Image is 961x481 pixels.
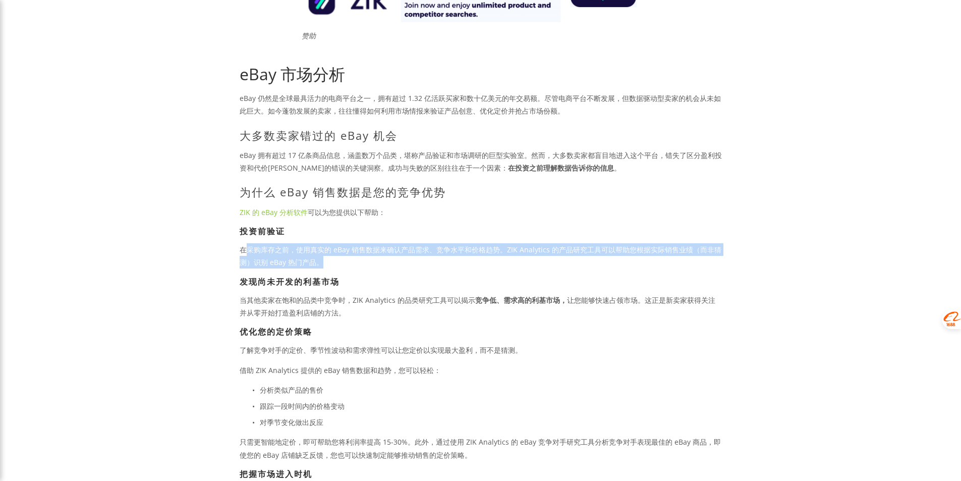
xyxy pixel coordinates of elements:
[240,295,475,305] font: 当其他卖家在饱和的品类中竞争时，ZIK Analytics 的品类研究工具可以揭示
[350,207,385,217] font: 以下帮助：
[240,207,308,217] a: ZIK 的 eBay 分析软件
[240,365,441,375] font: 借助 ZIK Analytics 提供的 eBay 销售数据和趋势，您可以轻松：
[475,295,567,305] font: 竞争低、需求高的利基市场，
[260,417,323,427] font: 对季节变化做出反应
[240,326,312,338] font: 优化您的定价策略
[240,63,345,85] font: eBay 市场分析
[260,385,323,395] font: 分析类似产品的售价
[240,345,522,355] font: 了解竞争对手的定价、季节性波动和需求弹性可以让您定价以实现最大盈利，而不是猜测。
[240,184,446,199] font: 为什么 eBay 销售数据是您的竞争优势
[614,163,621,173] font: 。
[240,93,721,116] font: eBay 仍然是全球最具活力的电商平台之一，拥有超过 1.32 亿活跃买家和数十亿美元的年交易额。尽管电商平台不断发展，但数据驱动型卖家的机会从未如此巨大。如今蓬勃发展的卖家，往往懂得如何利用市...
[240,150,722,173] font: eBay 拥有超过 17 亿条商品信息，涵盖数万个品类，堪称产品验证和市场调研的巨型实验室。然而，大多数卖家都盲目地进入这个平台，错失了区分盈利投资和代价[PERSON_NAME]的错误的关键洞...
[308,207,350,217] font: 可以为您提供
[240,468,312,480] font: 把握市场进入时机
[302,31,316,40] font: 赞助
[240,276,340,288] font: 发现尚未开发的利基市场
[240,128,398,143] font: 大多数卖家错过的 eBay 机会
[240,226,285,237] font: 投资前验证
[240,245,721,267] font: 在采购库存之前，使用真实的 eBay 销售数据来确认产品需求、竞争水平和价格趋势。ZIK Analytics 的产品研究工具可以帮助您根据实际销售业绩（而非猜测）识别 eBay 热门产品。
[260,401,345,411] font: 跟踪一段时间内的价格变动
[240,437,721,459] font: 只需更智能地定价，即可帮助您将利润率提高 15-30%。此外，通过使用 ZIK Analytics 的 eBay 竞争对手研究工具分析竞争对手表现最佳的 eBay 商品，即使您的 eBay 店铺...
[508,163,614,173] font: 在投资之前理解数据告诉你的信息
